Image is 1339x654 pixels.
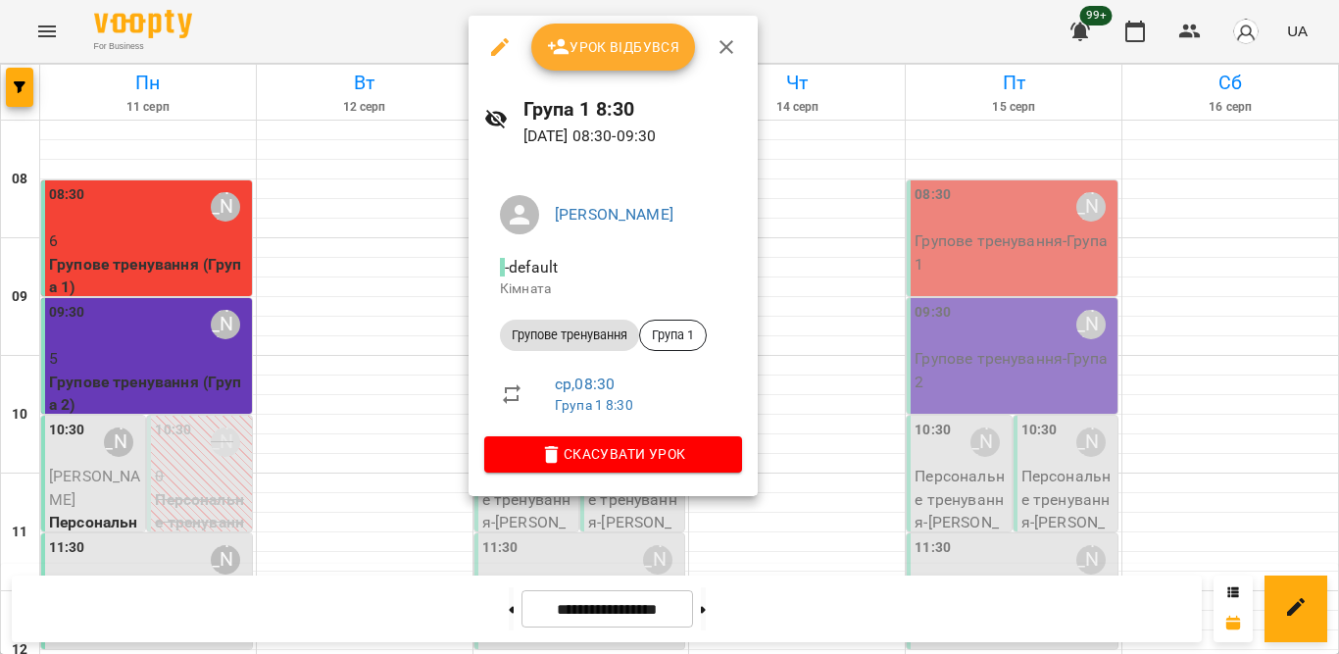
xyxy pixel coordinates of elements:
[484,436,742,472] button: Скасувати Урок
[639,320,707,351] div: Група 1
[555,205,673,224] a: [PERSON_NAME]
[500,442,726,466] span: Скасувати Урок
[523,125,742,148] p: [DATE] 08:30 - 09:30
[547,35,680,59] span: Урок відбувся
[531,24,696,71] button: Урок відбувся
[523,94,742,125] h6: Група 1 8:30
[555,375,615,393] a: ср , 08:30
[640,327,706,344] span: Група 1
[500,279,726,299] p: Кімната
[500,258,562,277] span: - default
[500,327,639,344] span: Групове тренування
[555,397,633,413] a: Група 1 8:30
